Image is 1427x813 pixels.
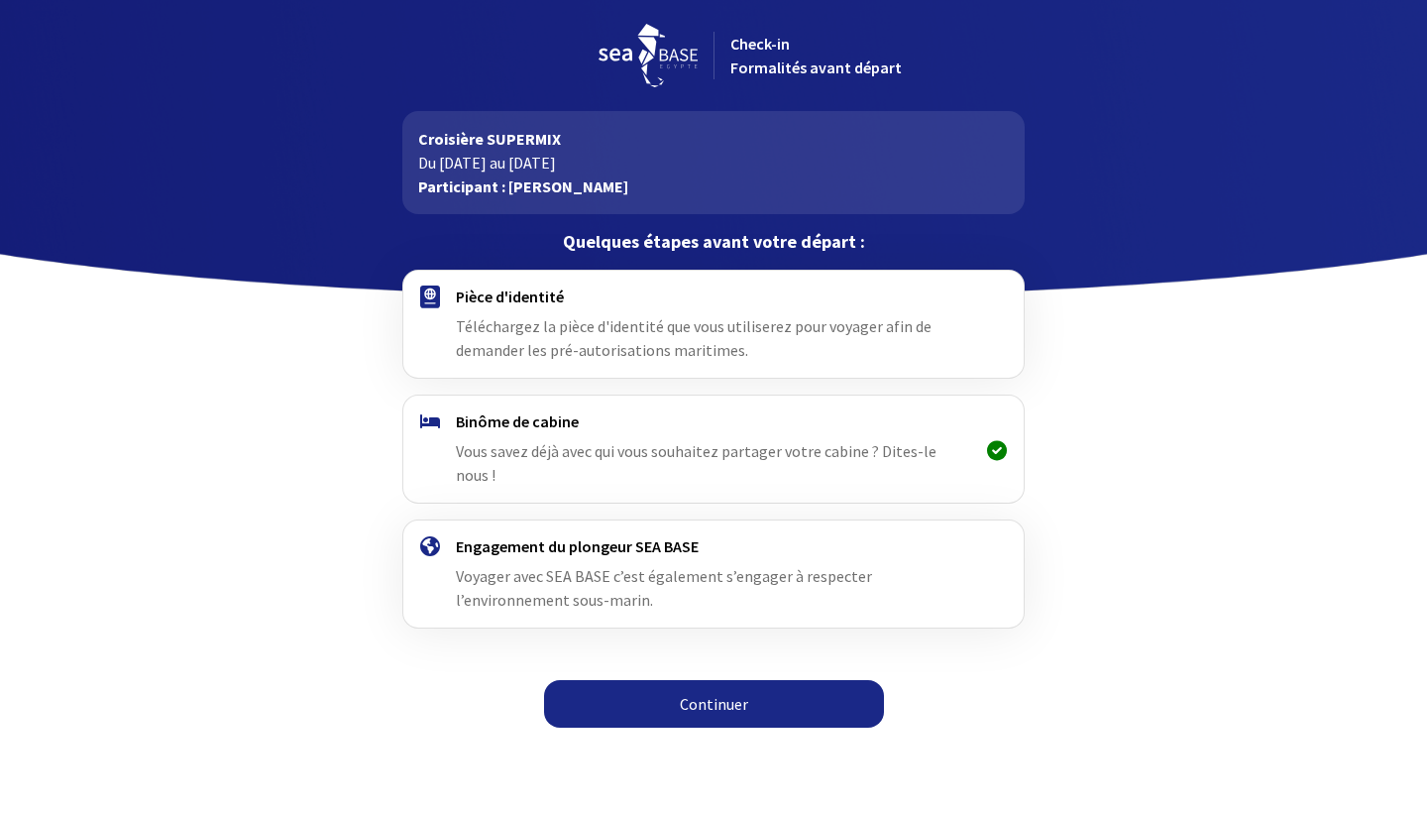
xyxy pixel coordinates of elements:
span: Téléchargez la pièce d'identité que vous utiliserez pour voyager afin de demander les pré-autoris... [456,316,932,360]
span: Voyager avec SEA BASE c’est également s’engager à respecter l’environnement sous-marin. [456,566,872,610]
a: Continuer [544,680,884,728]
p: Quelques étapes avant votre départ : [402,230,1024,254]
img: binome.svg [420,414,440,428]
img: logo_seabase.svg [599,24,698,87]
h4: Binôme de cabine [456,411,970,431]
span: Check-in Formalités avant départ [730,34,902,77]
img: engagement.svg [420,536,440,556]
h4: Pièce d'identité [456,287,970,306]
h4: Engagement du plongeur SEA BASE [456,536,970,556]
p: Croisière SUPERMIX [418,127,1008,151]
p: Participant : [PERSON_NAME] [418,174,1008,198]
img: passport.svg [420,286,440,308]
p: Du [DATE] au [DATE] [418,151,1008,174]
span: Vous savez déjà avec qui vous souhaitez partager votre cabine ? Dites-le nous ! [456,441,936,485]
